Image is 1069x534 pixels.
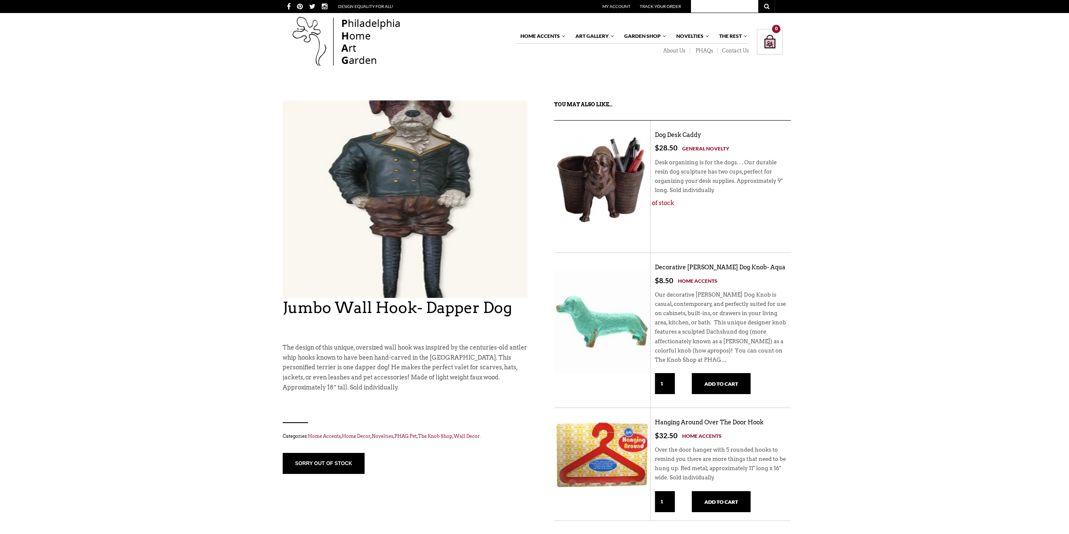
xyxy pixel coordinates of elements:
[655,143,659,152] span: $
[372,433,393,439] a: Novelties
[454,433,480,439] a: Wall Decor
[342,433,370,439] a: Home Decor
[308,433,341,439] a: Home Accents
[394,433,417,439] a: PHAG Pet
[602,4,630,9] a: My Account
[418,433,452,439] a: The Knob Shop
[655,276,673,285] bdi: 8.50
[690,47,718,54] a: PHAQs
[283,431,531,441] span: Categories: , , , , , .
[655,440,787,491] div: Over the door hanger with 5 rounded hooks to remind you there are more things that need to be hun...
[655,373,675,394] input: Qty
[672,29,710,43] a: Novelties
[655,132,701,139] a: Dog Desk Caddy
[640,199,787,208] p: Out of stock
[655,285,787,373] div: Our decorative [PERSON_NAME] Dog Knob is casual, contemporary, and perfectly suited for use on ca...
[283,343,531,393] p: The design of this unique, oversized wall hook was inspired by the centuries-old antler whip hook...
[640,4,681,9] a: Track Your Order
[655,264,785,271] a: Decorative [PERSON_NAME] Dog Knob- Aqua
[655,419,764,426] a: Hanging Around Over The Door Hook
[283,72,531,336] img: WH-5025137-Jumbo-Wall-Hook-Dapper-Dog.jpg
[658,47,690,54] a: About Us
[571,29,615,43] a: Art Gallery
[715,29,748,43] a: The Rest
[655,431,659,440] span: $
[692,491,751,512] button: Add to cart
[678,276,717,285] a: Home Accents
[554,101,612,108] strong: You may also like…
[772,25,780,33] div: 0
[655,153,787,203] div: Desk organizing is for the dogs. . . Our durable resin dog sculpture has two cups, perfect for or...
[655,491,675,512] input: Qty
[692,373,751,394] button: Add to cart
[682,144,729,153] a: General Novelty
[516,29,566,43] a: Home Accents
[655,143,678,152] bdi: 28.50
[655,276,659,285] span: $
[655,431,678,440] bdi: 32.50
[718,47,749,54] a: Contact Us
[682,431,722,440] a: Home Accents
[283,453,365,474] button: sorry out of stock
[283,298,531,318] h1: Jumbo Wall Hook- Dapper Dog
[620,29,667,43] a: Garden Shop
